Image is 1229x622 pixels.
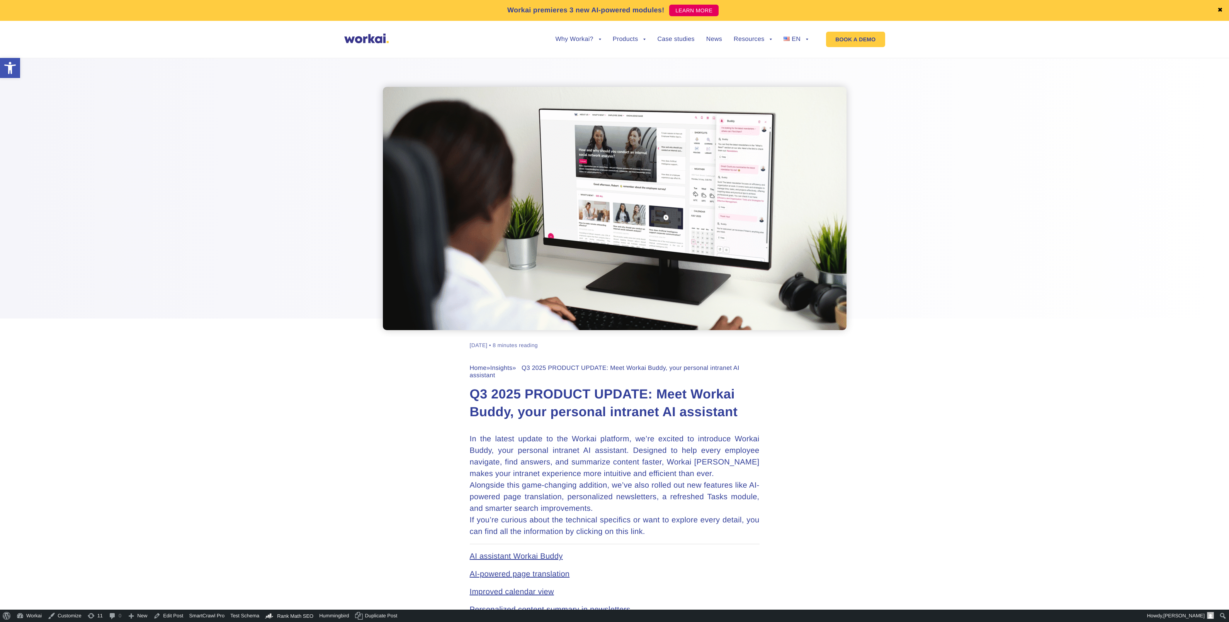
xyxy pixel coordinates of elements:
[365,610,398,622] span: Duplicate Post
[277,613,313,619] span: Rank Math SEO
[470,386,760,421] h1: Q3 2025 PRODUCT UPDATE: Meet Workai Buddy, your personal intranet AI assistant
[14,610,45,622] a: Workai
[470,552,563,561] a: AI assistant Workai Buddy
[1163,613,1205,619] span: [PERSON_NAME]
[470,588,554,596] a: Improved calendar view
[470,365,487,371] a: Home
[119,610,121,622] span: 0
[470,605,631,614] a: Personalized content summary in newsletters
[657,36,694,42] a: Case studies
[490,365,513,371] a: Insights
[45,610,84,622] a: Customize
[470,433,760,537] p: In the latest update to the Workai platform, we’re excited to introduce Workai Buddy, your person...
[383,87,847,330] img: intranet AI assistant
[470,342,538,349] div: [DATE] • 8 minutes reading
[186,610,228,622] a: SmartCrawl Pro
[316,610,352,622] a: Hummingbird
[97,610,103,622] span: 11
[826,32,885,47] a: BOOK A DEMO
[1144,610,1217,622] a: Howdy,
[792,36,801,42] span: EN
[507,5,665,15] p: Workai premieres 3 new AI-powered modules!
[734,36,772,42] a: Resources
[470,570,570,578] a: AI-powered page translation
[137,610,147,622] span: New
[669,5,719,16] a: LEARN MORE
[555,36,601,42] a: Why Workai?
[1217,7,1223,14] a: ✖
[150,610,186,622] a: Edit Post
[706,36,722,42] a: News
[262,610,316,622] a: Rank Math Dashboard
[470,364,760,379] div: » » Q3 2025 PRODUCT UPDATE: Meet Workai Buddy, your personal intranet AI assistant
[784,36,808,42] a: EN
[613,36,646,42] a: Products
[228,610,262,622] a: Test Schema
